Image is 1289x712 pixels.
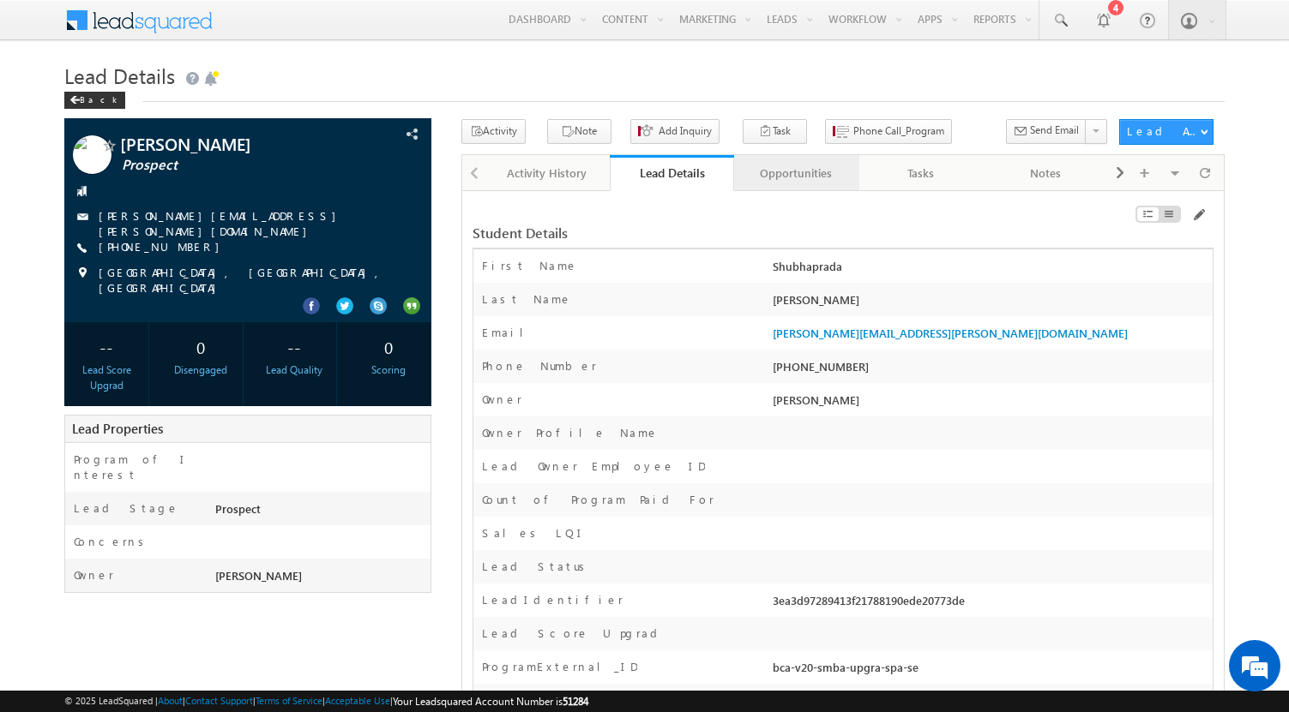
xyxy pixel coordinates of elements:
[74,534,150,549] label: Concerns
[122,157,349,174] span: Prospect
[22,159,313,513] textarea: Type your message and hit 'Enter'
[630,119,720,144] button: Add Inquiry
[985,155,1110,191] a: Notes
[233,528,311,551] em: Start Chat
[72,420,163,437] span: Lead Properties
[734,155,859,191] a: Opportunities
[64,693,588,709] span: © 2025 LeadSquared | | | | |
[99,239,228,256] span: [PHONE_NUMBER]
[1127,123,1200,139] div: Lead Actions
[482,659,637,674] label: ProgramExternal_ID
[482,625,664,641] label: Lead Score Upgrad
[482,258,578,273] label: First Name
[351,362,426,378] div: Scoring
[853,123,944,139] span: Phone Call_Program
[1030,123,1079,138] span: Send Email
[768,258,1212,282] div: Shubhaprada
[73,135,111,180] img: Profile photo
[873,163,969,183] div: Tasks
[29,90,72,112] img: d_60004797649_company_0_60004797649
[393,695,588,708] span: Your Leadsquared Account Number is
[163,331,238,362] div: 0
[659,123,712,139] span: Add Inquiry
[482,325,537,340] label: Email
[64,91,134,105] a: Back
[89,90,288,112] div: Chat with us now
[69,331,144,362] div: --
[768,592,1212,616] div: 3ea3d97289413f21788190ede20773de
[461,119,526,144] button: Activity
[482,525,587,541] label: Sales LQI
[825,119,952,144] button: Phone Call_Program
[257,331,333,362] div: --
[325,695,390,706] a: Acceptable Use
[281,9,322,50] div: Minimize live chat window
[351,331,426,362] div: 0
[163,362,238,378] div: Disengaged
[64,92,125,109] div: Back
[768,358,1212,382] div: [PHONE_NUMBER]
[482,392,522,407] label: Owner
[482,592,623,607] label: LeadIdentifier
[74,452,197,482] label: Program of Interest
[773,326,1128,340] a: [PERSON_NAME][EMAIL_ADDRESS][PERSON_NAME][DOMAIN_NAME]
[1006,119,1087,144] button: Send Email
[773,392,859,407] span: [PERSON_NAME]
[623,165,722,181] div: Lead Details
[99,208,345,238] a: [PERSON_NAME][EMAIL_ADDRESS][PERSON_NAME][DOMAIN_NAME]
[211,500,430,524] div: Prospect
[998,163,1094,183] div: Notes
[743,119,807,144] button: Task
[99,265,396,296] span: [GEOGRAPHIC_DATA], [GEOGRAPHIC_DATA], [GEOGRAPHIC_DATA]
[482,291,572,307] label: Last Name
[69,362,144,393] div: Lead Score Upgrad
[768,659,1212,683] div: bca-v20-smba-upgra-spa-se
[482,425,659,440] label: Owner Profile Name
[215,568,302,583] span: [PERSON_NAME]
[482,492,714,507] label: Count of Program Paid For
[256,695,322,706] a: Terms of Service
[547,119,611,144] button: Note
[610,155,735,191] a: Lead Details
[859,155,985,191] a: Tasks
[768,291,1212,315] div: [PERSON_NAME]
[74,500,179,516] label: Lead Stage
[158,695,183,706] a: About
[120,135,347,153] span: [PERSON_NAME]
[1119,119,1214,145] button: Lead Actions
[748,163,844,183] div: Opportunities
[485,155,610,191] a: Activity History
[185,695,253,706] a: Contact Support
[482,559,591,574] label: Lead Status
[257,362,333,378] div: Lead Quality
[74,567,114,583] label: Owner
[482,358,597,374] label: Phone Number
[473,225,961,241] div: Student Details
[64,62,175,89] span: Lead Details
[482,458,705,474] label: Lead Owner Employee ID
[563,695,588,708] span: 51284
[498,163,594,183] div: Activity History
